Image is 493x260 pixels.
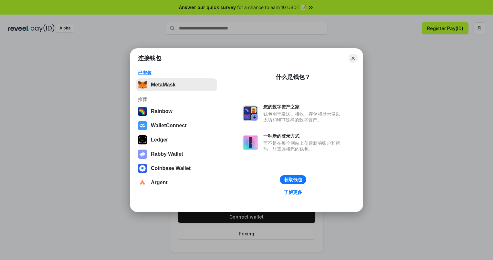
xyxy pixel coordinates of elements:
img: svg+xml,%3Csvg%20xmlns%3D%22http%3A%2F%2Fwww.w3.org%2F2000%2Fsvg%22%20width%3D%2228%22%20height%3... [138,135,147,144]
div: Rabby Wallet [151,151,183,157]
div: MetaMask [151,82,175,88]
div: 什么是钱包？ [276,73,310,81]
div: 推荐 [138,96,215,102]
div: 而不是在每个网站上创建新的账户和密码，只需连接您的钱包。 [263,140,343,152]
div: 已安装 [138,70,215,76]
div: 您的数字资产之家 [263,104,343,110]
button: Close [349,54,358,63]
button: Coinbase Wallet [136,162,217,175]
img: svg+xml,%3Csvg%20width%3D%2228%22%20height%3D%2228%22%20viewBox%3D%220%200%2028%2028%22%20fill%3D... [138,164,147,173]
div: WalletConnect [151,123,187,129]
div: 钱包用于发送、接收、存储和显示像以太坊和NFT这样的数字资产。 [263,111,343,123]
button: MetaMask [136,78,217,91]
button: Ledger [136,133,217,146]
img: svg+xml,%3Csvg%20xmlns%3D%22http%3A%2F%2Fwww.w3.org%2F2000%2Fsvg%22%20fill%3D%22none%22%20viewBox... [243,106,258,121]
div: 获取钱包 [284,177,302,183]
img: svg+xml,%3Csvg%20fill%3D%22none%22%20height%3D%2233%22%20viewBox%3D%220%200%2035%2033%22%20width%... [138,80,147,89]
button: WalletConnect [136,119,217,132]
div: Rainbow [151,108,173,114]
img: svg+xml,%3Csvg%20xmlns%3D%22http%3A%2F%2Fwww.w3.org%2F2000%2Fsvg%22%20fill%3D%22none%22%20viewBox... [138,150,147,159]
div: 了解更多 [284,189,302,195]
div: Argent [151,180,168,186]
img: svg+xml,%3Csvg%20xmlns%3D%22http%3A%2F%2Fwww.w3.org%2F2000%2Fsvg%22%20fill%3D%22none%22%20viewBox... [243,135,258,150]
h1: 连接钱包 [138,54,161,62]
a: 了解更多 [280,188,306,197]
button: 获取钱包 [280,175,306,184]
img: svg+xml,%3Csvg%20width%3D%22120%22%20height%3D%22120%22%20viewBox%3D%220%200%20120%20120%22%20fil... [138,107,147,116]
div: Ledger [151,137,168,143]
div: 一种新的登录方式 [263,133,343,139]
img: svg+xml,%3Csvg%20width%3D%2228%22%20height%3D%2228%22%20viewBox%3D%220%200%2028%2028%22%20fill%3D... [138,178,147,187]
div: Coinbase Wallet [151,165,191,171]
button: Rabby Wallet [136,148,217,161]
button: Rainbow [136,105,217,118]
button: Argent [136,176,217,189]
img: svg+xml,%3Csvg%20width%3D%2228%22%20height%3D%2228%22%20viewBox%3D%220%200%2028%2028%22%20fill%3D... [138,121,147,130]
